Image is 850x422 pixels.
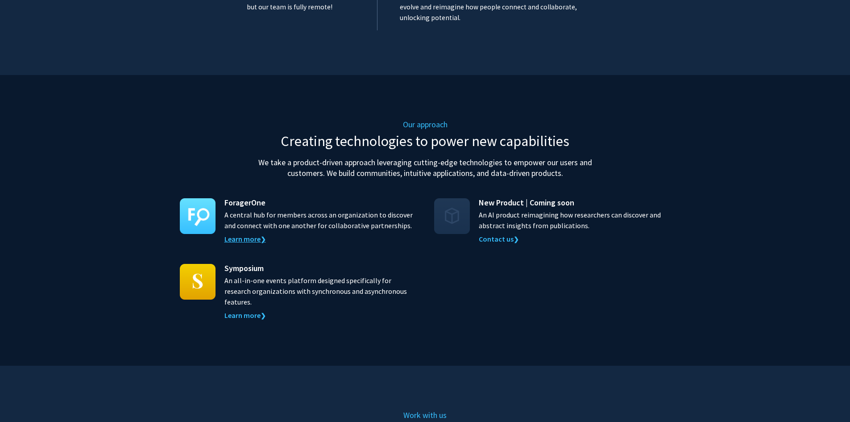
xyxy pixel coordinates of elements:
span: ❯ [514,235,519,243]
p: A central hub for members across an organization to discover and connect with one another for col... [224,209,416,231]
a: Opens in a new tab [479,234,519,243]
a: Opens in a new tab [224,234,266,243]
span: ❯ [261,312,266,320]
h5: Our approach [247,120,604,130]
p: An AI product reimagining how researchers can discover and abstract insights from publications. [479,209,671,231]
img: foragerone_product_icon.png [180,198,216,234]
h5: Work with us [180,410,671,420]
span: ForagerOne [224,196,265,209]
iframe: Chat [7,382,38,415]
img: symposium_product_icon.png [180,264,216,300]
img: new_product_icon.png [434,198,470,234]
span: New Product | Coming soon [479,196,574,209]
a: Opens in a new tab [224,311,266,320]
span: Symposium [224,262,264,274]
span: but our team is fully remote! [247,3,332,11]
p: An all-in-one events platform designed specifically for research organizations with synchronous a... [224,275,416,307]
span: ❯ [261,235,266,243]
h2: Creating technologies to power new capabilities [247,133,604,150]
h5: We take a product-driven approach leveraging cutting-edge technologies to empower our users and c... [247,157,604,179]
